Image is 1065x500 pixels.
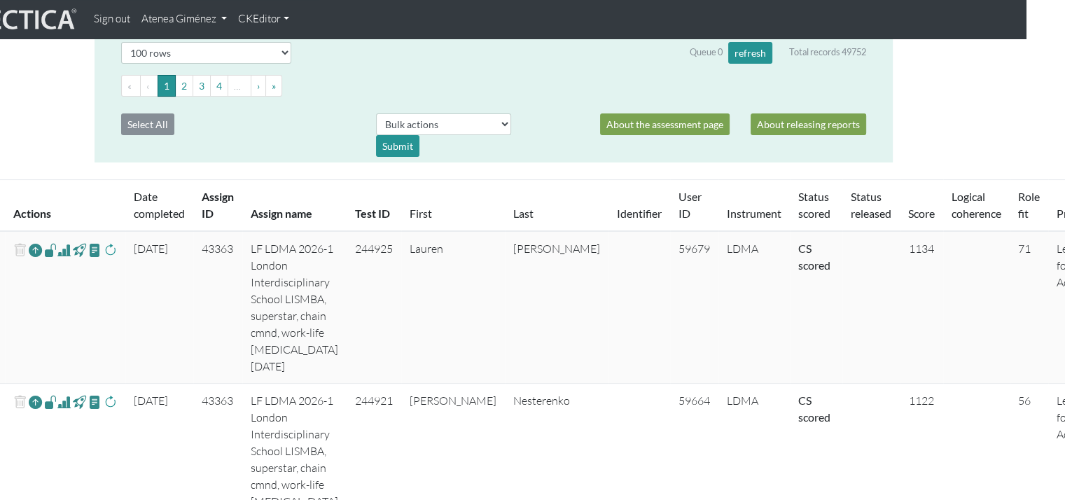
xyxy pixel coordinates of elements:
[44,242,57,258] span: view
[670,231,718,384] td: 59679
[73,394,86,410] span: view
[104,394,117,410] span: rescore
[13,392,27,412] span: delete
[193,75,211,97] button: Go to page 3
[158,75,176,97] button: Go to page 1
[410,207,432,220] a: First
[347,180,401,232] th: Test ID
[29,392,42,412] a: Reopen
[29,240,42,261] a: Reopen
[1018,394,1031,408] span: 56
[690,42,866,64] div: Queue 0 Total records 49752
[193,180,242,232] th: Assign ID
[678,190,702,220] a: User ID
[13,240,27,261] span: delete
[88,242,102,258] span: view
[908,207,935,220] a: Score
[751,113,866,135] a: About releasing reports
[5,180,125,232] th: Actions
[728,42,772,64] button: refresh
[136,6,232,33] a: Atenea Giménez
[1018,242,1031,256] span: 71
[798,394,830,424] a: Completed = assessment has been completed; CS scored = assessment has been CLAS scored; LS scored...
[121,75,866,97] ul: Pagination
[175,75,193,97] button: Go to page 2
[88,394,102,410] span: view
[718,231,790,384] td: LDMA
[513,207,534,220] a: Last
[44,394,57,410] span: view
[952,190,1001,220] a: Logical coherence
[242,180,347,232] th: Assign name
[1018,190,1040,220] a: Role fit
[851,190,891,220] a: Status released
[347,231,401,384] td: 244925
[73,242,86,258] span: view
[265,75,282,97] button: Go to last page
[251,75,266,97] button: Go to next page
[57,394,71,410] span: Analyst score
[88,6,136,33] a: Sign out
[57,242,71,258] span: Analyst score
[210,75,228,97] button: Go to page 4
[798,190,830,220] a: Status scored
[193,231,242,384] td: 43363
[909,242,934,256] span: 1134
[242,231,347,384] td: LF LDMA 2026-1 London Interdisciplinary School LISMBA, superstar, chain cmnd, work-life [MEDICAL_...
[376,135,419,157] div: Submit
[121,113,174,135] button: Select All
[401,231,505,384] td: Lauren
[798,242,830,272] a: Completed = assessment has been completed; CS scored = assessment has been CLAS scored; LS scored...
[104,242,117,258] span: rescore
[909,394,934,408] span: 1122
[727,207,781,220] a: Instrument
[505,231,608,384] td: [PERSON_NAME]
[600,113,730,135] a: About the assessment page
[617,207,662,220] a: Identifier
[125,231,193,384] td: [DATE]
[232,6,295,33] a: CKEditor
[134,190,185,220] a: Date completed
